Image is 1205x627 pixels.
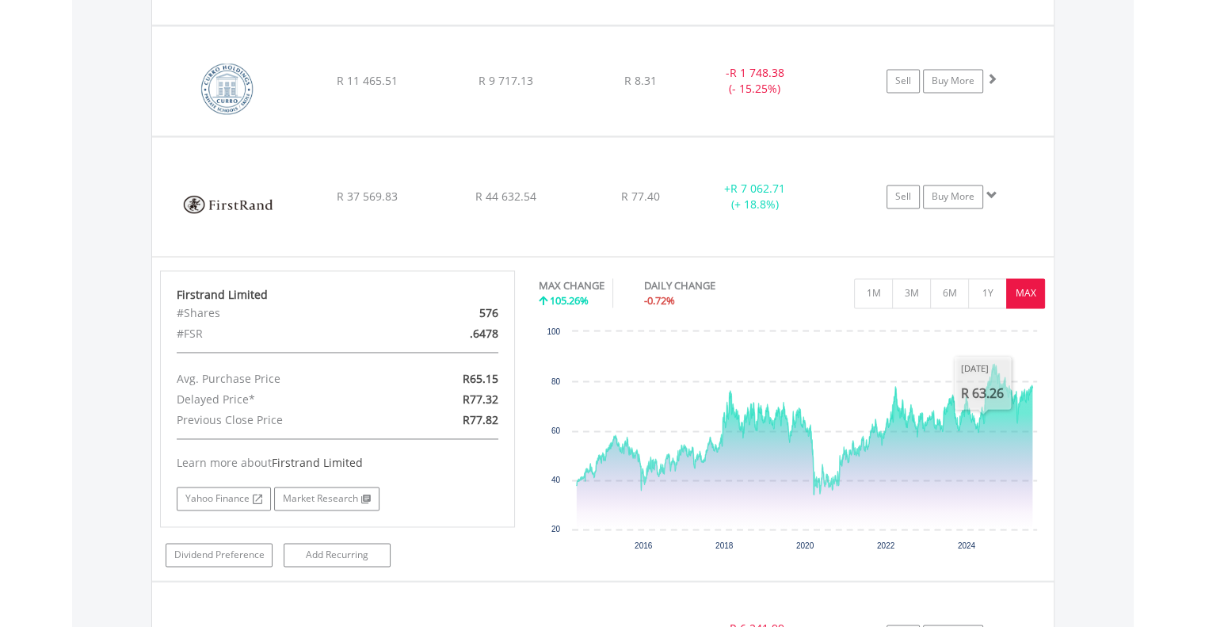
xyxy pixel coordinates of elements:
[475,189,536,204] span: R 44 632.54
[635,541,653,550] text: 2016
[165,323,395,344] div: #FSR
[395,323,509,344] div: .6478
[160,46,296,132] img: EQU.ZA.COH.png
[463,392,498,407] span: R77.32
[463,371,498,386] span: R65.15
[968,278,1007,308] button: 1Y
[930,278,969,308] button: 6M
[887,69,920,93] a: Sell
[539,323,1045,561] svg: Interactive chart
[165,389,395,410] div: Delayed Price*
[550,293,589,308] span: 105.26%
[923,69,983,93] a: Buy More
[730,65,784,80] span: R 1 748.38
[165,410,395,430] div: Previous Close Price
[274,487,379,510] a: Market Research
[160,157,296,252] img: EQU.ZA.FSR.png
[551,525,561,533] text: 20
[644,293,675,308] span: -0.72%
[284,543,391,567] a: Add Recurring
[621,189,660,204] span: R 77.40
[696,181,815,212] div: + (+ 18.8%)
[715,541,734,550] text: 2018
[166,543,273,567] a: Dividend Preference
[551,426,561,435] text: 60
[730,181,785,196] span: R 7 062.71
[272,455,363,470] span: Firstrand Limited
[337,73,398,88] span: R 11 465.51
[696,65,815,97] div: - (- 15.25%)
[796,541,814,550] text: 2020
[877,541,895,550] text: 2022
[177,287,498,303] div: Firstrand Limited
[337,189,398,204] span: R 37 569.83
[892,278,931,308] button: 3M
[539,278,604,293] div: MAX CHANGE
[165,303,395,323] div: #Shares
[887,185,920,208] a: Sell
[165,369,395,389] div: Avg. Purchase Price
[1006,278,1045,308] button: MAX
[551,476,561,484] text: 40
[624,73,657,88] span: R 8.31
[958,541,976,550] text: 2024
[547,327,560,336] text: 100
[177,455,498,471] div: Learn more about
[463,412,498,427] span: R77.82
[854,278,893,308] button: 1M
[539,323,1046,561] div: Chart. Highcharts interactive chart.
[923,185,983,208] a: Buy More
[177,487,271,510] a: Yahoo Finance
[644,278,771,293] div: DAILY CHANGE
[395,303,509,323] div: 576
[479,73,533,88] span: R 9 717.13
[551,377,561,386] text: 80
